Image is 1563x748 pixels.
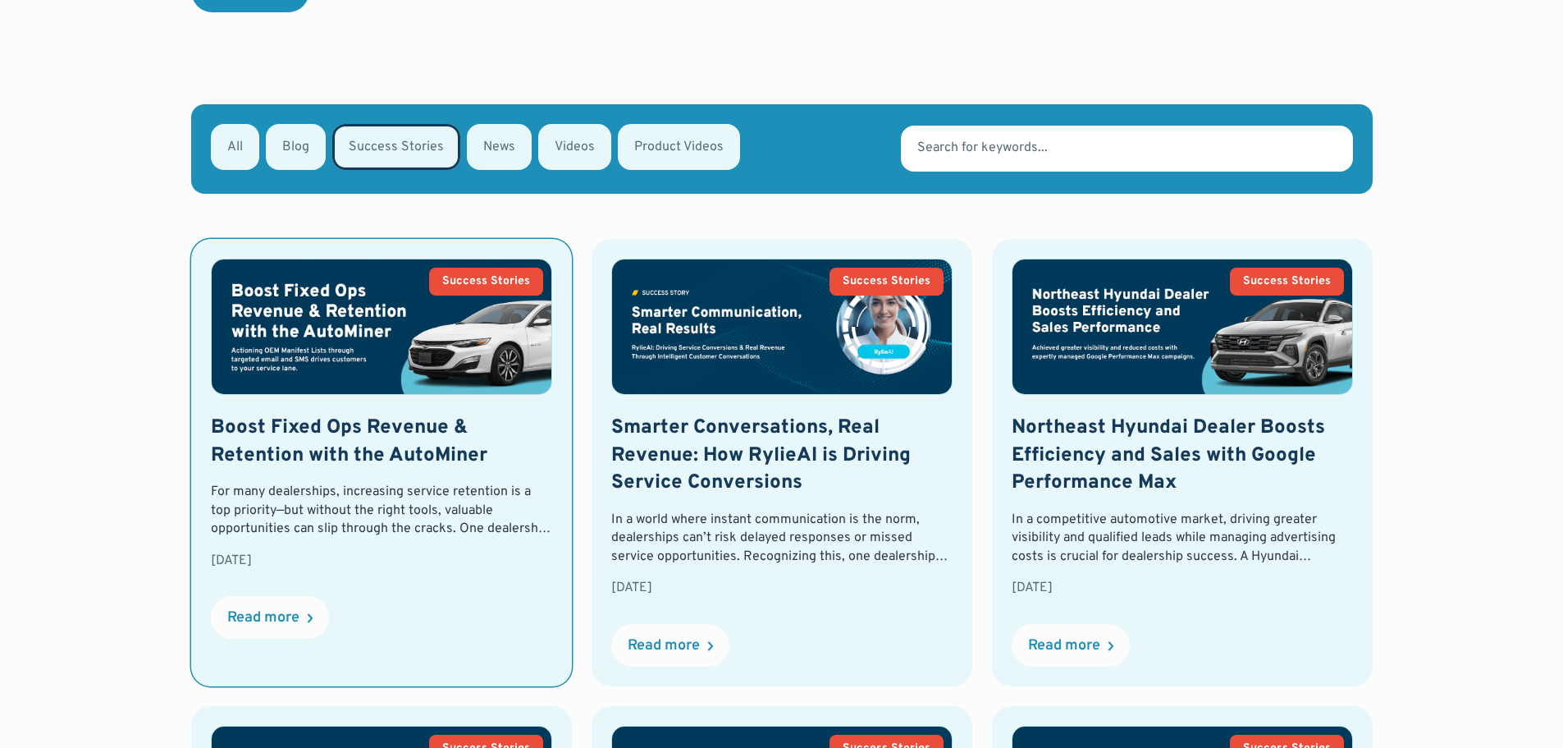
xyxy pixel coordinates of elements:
h2: Boost Fixed Ops Revenue & Retention with the AutoMiner [211,415,552,470]
a: Success StoriesBoost Fixed Ops Revenue & Retention with the AutoMinerFor many dealerships, increa... [191,239,572,686]
div: Read more [227,611,299,626]
form: Email Form [191,104,1373,194]
a: Success StoriesNortheast Hyundai Dealer Boosts Efficiency and Sales with Google Performance MaxIn... [992,239,1373,686]
input: Search for keywords... [901,126,1352,172]
h2: Northeast Hyundai Dealer Boosts Efficiency and Sales with Google Performance Max [1012,415,1353,498]
div: In a competitive automotive market, driving greater visibility and qualified leads while managing... [1012,511,1353,566]
div: [DATE] [211,552,552,570]
h2: Smarter Conversations, Real Revenue: How RylieAI is Driving Service Conversions [611,415,953,498]
div: [DATE] [1012,579,1353,597]
div: Success Stories [843,276,930,287]
div: Read more [628,639,700,654]
div: Read more [1028,639,1100,654]
a: Success StoriesSmarter Conversations, Real Revenue: How RylieAI is Driving Service ConversionsIn ... [592,239,972,686]
div: In a world where instant communication is the norm, dealerships can’t risk delayed responses or m... [611,511,953,566]
div: Success Stories [1243,276,1331,287]
div: Success Stories [442,276,530,287]
div: For many dealerships, increasing service retention is a top priority—but without the right tools,... [211,483,552,538]
div: [DATE] [611,579,953,597]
